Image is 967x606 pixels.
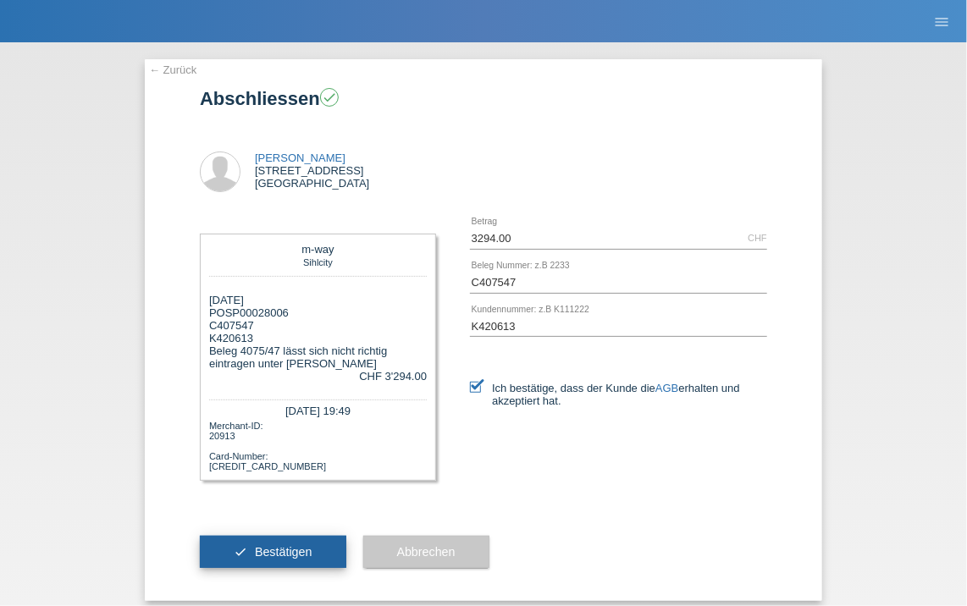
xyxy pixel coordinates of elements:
i: check [234,545,247,559]
div: m-way [213,243,423,256]
div: Sihlcity [213,256,423,267]
div: [STREET_ADDRESS] [GEOGRAPHIC_DATA] [255,151,369,190]
a: ← Zurück [149,63,196,76]
label: Ich bestätige, dass der Kunde die erhalten und akzeptiert hat. [470,382,767,407]
a: [PERSON_NAME] [255,151,345,164]
div: CHF [748,233,767,243]
h1: Abschliessen [200,88,767,109]
a: AGB [655,382,678,394]
a: menu [925,16,959,26]
span: K420613 [209,332,253,344]
i: check [322,90,337,105]
i: menu [933,14,950,30]
span: Bestätigen [255,545,312,559]
div: Merchant-ID: 20913 Card-Number: [CREDIT_CARD_NUMBER] [209,419,427,471]
div: [DATE] POSP00028006 Beleg 4075/47 lässt sich nicht richtig eintragen unter [PERSON_NAME] [209,294,427,370]
div: [DATE] 19:49 [209,399,427,419]
div: CHF 3'294.00 [359,370,427,383]
button: check Bestätigen [200,536,346,568]
span: Abbrechen [397,545,456,559]
button: Abbrechen [363,536,489,568]
span: C407547 [209,319,254,332]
